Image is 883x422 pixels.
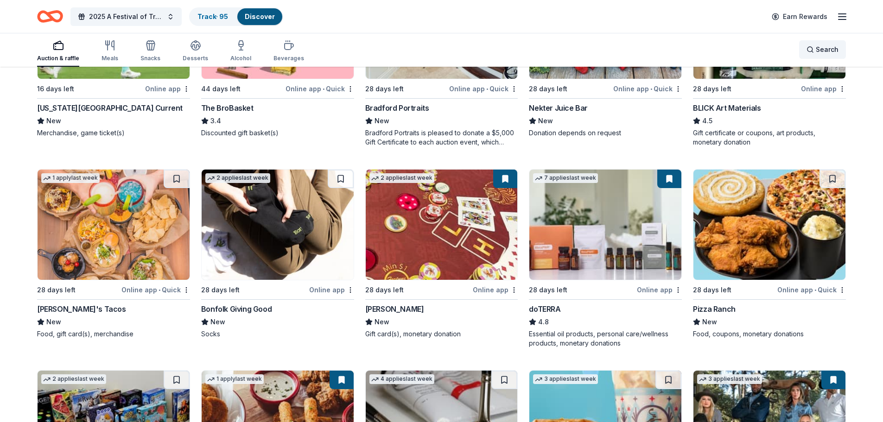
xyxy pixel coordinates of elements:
span: 2025 A Festival of Trees Event [89,11,163,22]
div: 2 applies last week [41,374,106,384]
a: Track· 95 [197,13,228,20]
div: Online app [801,83,846,94]
button: Search [799,40,846,59]
div: 16 days left [37,83,74,94]
div: Meals [102,55,118,62]
div: 2 applies last week [369,173,434,183]
div: Socks [201,329,354,339]
div: The BroBasket [201,102,254,113]
a: Image for Pizza Ranch28 days leftOnline app•QuickPizza RanchNewFood, coupons, monetary donations [693,169,846,339]
div: Alcohol [230,55,251,62]
div: Discounted gift basket(s) [201,128,354,138]
span: 4.8 [538,316,549,328]
span: • [814,286,816,294]
span: New [702,316,717,328]
div: Gift certificate or coupons, art products, monetary donation [693,128,846,147]
div: Food, gift card(s), merchandise [37,329,190,339]
div: Online app [309,284,354,296]
div: [US_STATE][GEOGRAPHIC_DATA] Current [37,102,183,113]
img: Image for Boyd Gaming [366,170,518,280]
div: Online app [145,83,190,94]
div: 28 days left [529,83,567,94]
div: Gift card(s), monetary donation [365,329,518,339]
a: Image for Bonfolk Giving Good2 applieslast week28 days leftOnline appBonfolk Giving GoodNewSocks [201,169,354,339]
div: 28 days left [201,284,240,296]
button: Beverages [273,36,304,67]
span: New [375,115,389,126]
div: 28 days left [693,284,731,296]
div: Merchandise, game ticket(s) [37,128,190,138]
img: Image for Bonfolk Giving Good [202,170,354,280]
div: 28 days left [365,83,404,94]
div: BLICK Art Materials [693,102,761,113]
div: Online app Quick [777,284,846,296]
div: Online app [637,284,682,296]
img: Image for doTERRA [529,170,681,280]
button: 2025 A Festival of Trees Event [70,7,182,26]
div: 3 applies last week [533,374,598,384]
div: Snacks [140,55,160,62]
div: Online app Quick [121,284,190,296]
span: New [210,316,225,328]
div: Online app Quick [286,83,354,94]
div: Bradford Portraits is pleased to donate a $5,000 Gift Certificate to each auction event, which in... [365,128,518,147]
div: Bradford Portraits [365,102,429,113]
div: 28 days left [693,83,731,94]
button: Track· 95Discover [189,7,283,26]
span: New [538,115,553,126]
div: Nekter Juice Bar [529,102,588,113]
div: Food, coupons, monetary donations [693,329,846,339]
a: Earn Rewards [766,8,833,25]
img: Image for Torchy's Tacos [38,170,190,280]
span: • [486,85,488,93]
button: Snacks [140,36,160,67]
div: Donation depends on request [529,128,682,138]
span: • [159,286,160,294]
span: 4.5 [702,115,712,126]
div: 28 days left [529,284,567,296]
div: 1 apply last week [41,173,100,183]
div: doTERRA [529,303,560,315]
div: 44 days left [201,83,241,94]
span: New [375,316,389,328]
div: Beverages [273,55,304,62]
span: 3.4 [210,115,221,126]
a: Home [37,6,63,27]
div: 28 days left [37,284,76,296]
div: Bonfolk Giving Good [201,303,272,315]
div: 4 applies last week [369,374,434,384]
a: Image for Torchy's Tacos1 applylast week28 days leftOnline app•Quick[PERSON_NAME]'s TacosNewFood,... [37,169,190,339]
div: Online app Quick [613,83,682,94]
button: Auction & raffle [37,36,79,67]
a: Discover [245,13,275,20]
div: Auction & raffle [37,55,79,62]
div: Online app Quick [449,83,518,94]
a: Image for Boyd Gaming2 applieslast week28 days leftOnline app[PERSON_NAME]NewGift card(s), moneta... [365,169,518,339]
span: Search [816,44,839,55]
div: Pizza Ranch [693,303,736,315]
div: Essential oil products, personal care/wellness products, monetary donations [529,329,682,348]
button: Desserts [183,36,208,67]
div: 3 applies last week [697,374,762,384]
div: 2 applies last week [205,173,270,183]
div: 7 applies last week [533,173,598,183]
span: New [46,316,61,328]
button: Meals [102,36,118,67]
div: Desserts [183,55,208,62]
div: 28 days left [365,284,404,296]
div: 1 apply last week [205,374,264,384]
span: New [46,115,61,126]
span: • [323,85,324,93]
span: • [650,85,652,93]
button: Alcohol [230,36,251,67]
div: [PERSON_NAME]'s Tacos [37,303,126,315]
img: Image for Pizza Ranch [693,170,845,280]
a: Image for doTERRA7 applieslast week28 days leftOnline appdoTERRA4.8Essential oil products, person... [529,169,682,348]
div: [PERSON_NAME] [365,303,424,315]
div: Online app [473,284,518,296]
